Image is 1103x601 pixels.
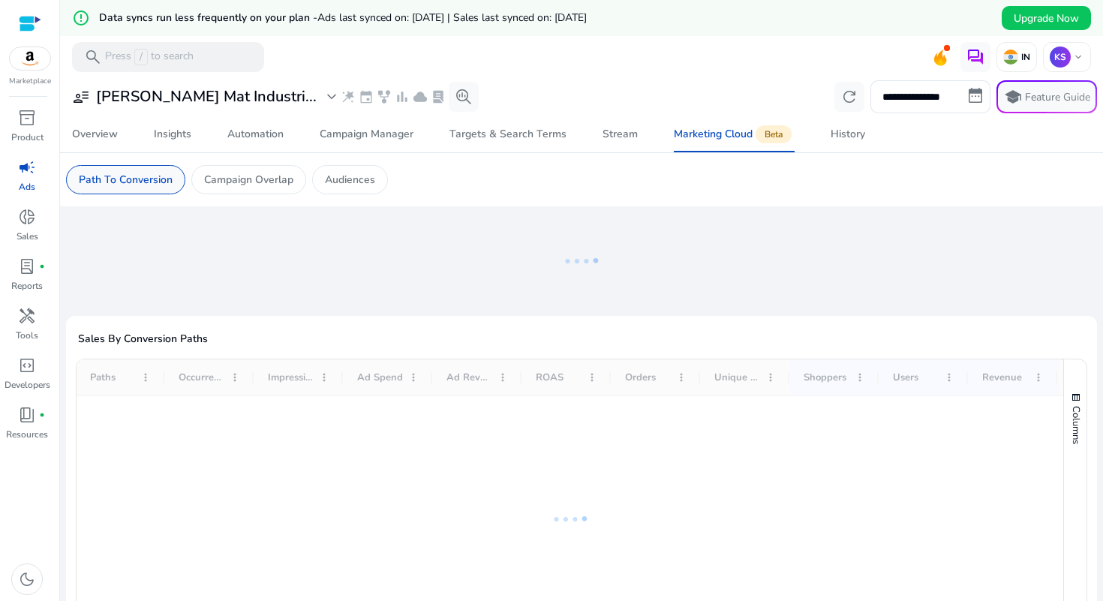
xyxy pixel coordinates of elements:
span: bar_chart [395,89,410,104]
p: Press to search [105,49,194,65]
span: user_attributes [72,88,90,106]
button: search_insights [449,82,479,112]
p: Sales [17,230,38,243]
span: dark_mode [18,570,36,588]
button: refresh [834,82,864,112]
span: book_4 [18,406,36,424]
span: lab_profile [431,89,446,104]
div: Marketing Cloud [674,128,795,140]
span: cloud [413,89,428,104]
span: inventory_2 [18,109,36,127]
button: schoolFeature Guide [996,80,1097,113]
span: expand_more [323,88,341,106]
span: / [134,49,148,65]
span: donut_small [18,208,36,226]
span: keyboard_arrow_down [1072,51,1084,63]
div: Stream [603,129,638,140]
span: family_history [377,89,392,104]
div: Campaign Manager [320,129,413,140]
span: handyman [18,307,36,325]
span: refresh [840,88,858,106]
div: History [831,129,865,140]
p: Path To Conversion [79,172,173,188]
p: Product [11,131,44,144]
span: search [84,48,102,66]
span: fiber_manual_record [39,412,45,418]
h3: [PERSON_NAME] Mat Industri... [96,88,317,106]
span: Ads last synced on: [DATE] | Sales last synced on: [DATE] [317,11,587,25]
p: Feature Guide [1025,90,1090,105]
span: campaign [18,158,36,176]
span: school [1004,88,1022,106]
img: in.svg [1003,50,1018,65]
div: Overview [72,129,118,140]
div: Automation [227,129,284,140]
h5: Data syncs run less frequently on your plan - [99,12,587,25]
p: Developers [5,378,50,392]
p: IN [1018,51,1030,63]
span: fiber_manual_record [39,263,45,269]
p: Tools [16,329,38,342]
div: Insights [154,129,191,140]
p: Audiences [325,172,375,188]
span: search_insights [455,88,473,106]
img: amazon.svg [10,47,50,70]
span: code_blocks [18,356,36,374]
mat-icon: error_outline [72,9,90,27]
button: Upgrade Now [1002,6,1091,30]
span: Beta [756,125,792,143]
p: Resources [6,428,48,441]
span: wand_stars [341,89,356,104]
span: Columns [1069,406,1083,444]
p: Marketplace [9,76,51,87]
p: Ads [19,180,35,194]
span: lab_profile [18,257,36,275]
p: Reports [11,279,43,293]
span: Upgrade Now [1014,11,1079,26]
p: KS [1050,47,1071,68]
span: event [359,89,374,104]
p: Campaign Overlap [204,172,293,188]
div: Targets & Search Terms [449,129,567,140]
h5: Sales By Conversion Paths [78,333,1085,346]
